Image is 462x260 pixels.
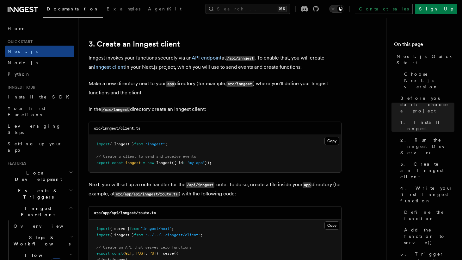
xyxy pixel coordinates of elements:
button: Steps & Workflows [11,232,74,250]
a: Next.js Quick Start [394,51,454,68]
span: Documentation [47,6,99,11]
a: AgentKit [144,2,185,17]
span: ; [165,142,167,146]
span: import [96,142,110,146]
span: { serve } [110,226,130,231]
span: serve [163,251,174,256]
span: "inngest" [145,142,165,146]
a: 4. Write your first Inngest function [398,182,454,206]
span: ; [172,226,174,231]
p: Inngest invokes your functions securely via an at . To enable that, you will create an in your Ne... [89,54,342,72]
span: Quick start [5,39,33,44]
a: Next.js [5,46,74,57]
a: 2. Run the Inngest Dev Server [398,134,454,158]
span: 4. Write your first Inngest function [400,185,454,204]
span: "../../../inngest/client" [145,233,200,237]
span: : [183,161,185,165]
span: { inngest } [110,233,134,237]
span: new [147,161,154,165]
span: 1. Install Inngest [400,119,454,132]
code: app [303,182,311,188]
code: app [166,81,175,87]
span: import [96,233,110,237]
code: src/inngest [226,81,253,87]
a: Home [5,23,74,34]
a: Your first Functions [5,103,74,120]
code: src/app/api/inngest/route.ts [94,211,156,215]
span: Inngest [156,161,172,165]
span: = [158,251,161,256]
span: Next.js [8,49,38,54]
span: Define the function [404,209,454,222]
span: Home [8,25,25,32]
a: Examples [103,2,144,17]
span: Node.js [8,60,38,65]
button: Search...⌘K [206,4,290,14]
p: Next, you will set up a route handler for the route. To do so, create a file inside your director... [89,180,342,199]
span: 3. Create an Inngest client [400,161,454,180]
p: Make a new directory next to your directory (for example, ) where you'll define your Inngest func... [89,79,342,97]
button: Local Development [5,167,74,185]
span: "inngest/next" [141,226,172,231]
button: Events & Triggers [5,185,74,203]
span: ({ [174,251,178,256]
h4: On this page [394,41,454,51]
span: from [134,233,143,237]
a: Before you start: choose a project [398,92,454,117]
span: Leveraging Steps [8,124,61,135]
kbd: ⌘K [278,6,286,12]
a: Node.js [5,57,74,68]
span: ({ id [172,161,183,165]
a: Inngest client [94,64,125,70]
span: { Inngest } [110,142,134,146]
span: Examples [107,6,140,11]
p: In the directory create an Inngest client: [89,105,342,114]
span: }); [205,161,212,165]
a: Contact sales [355,4,413,14]
a: Install the SDK [5,91,74,103]
code: src/inngest/client.ts [94,126,140,130]
span: "my-app" [187,161,205,165]
span: Local Development [5,170,69,182]
span: { [123,251,125,256]
span: ; [200,233,203,237]
a: Setting up your app [5,138,74,156]
a: API endpoint [192,55,222,61]
span: Steps & Workflows [11,234,71,247]
span: PUT [150,251,156,256]
a: 3. Create an Inngest client [89,40,180,48]
span: AgentKit [148,6,182,11]
code: /api/inngest [226,56,255,61]
span: Before you start: choose a project [400,95,454,114]
span: Inngest tour [5,85,35,90]
code: /src/inngest [101,107,130,112]
span: // Create a client to send and receive events [96,154,196,159]
span: export [96,251,110,256]
button: Toggle dark mode [329,5,344,13]
span: , [145,251,147,256]
button: Copy [324,221,339,230]
span: Inngest Functions [5,205,68,218]
a: Overview [11,220,74,232]
span: Choose Next.js version [404,71,454,90]
span: GET [125,251,132,256]
span: Next.js Quick Start [397,53,454,66]
span: = [143,161,145,165]
span: inngest [125,161,141,165]
span: const [112,251,123,256]
span: import [96,226,110,231]
span: // Create an API that serves zero functions [96,245,192,250]
a: Add the function to serve() [402,224,454,248]
span: Add the function to serve() [404,227,454,246]
span: Features [5,161,26,166]
a: Python [5,68,74,80]
button: Copy [324,137,339,145]
span: POST [136,251,145,256]
a: Leveraging Steps [5,120,74,138]
span: from [130,226,139,231]
span: Install the SDK [8,94,73,99]
a: Define the function [402,206,454,224]
code: src/app/api/inngest/route.ts [114,192,179,197]
a: 1. Install Inngest [398,117,454,134]
span: Overview [14,224,79,229]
